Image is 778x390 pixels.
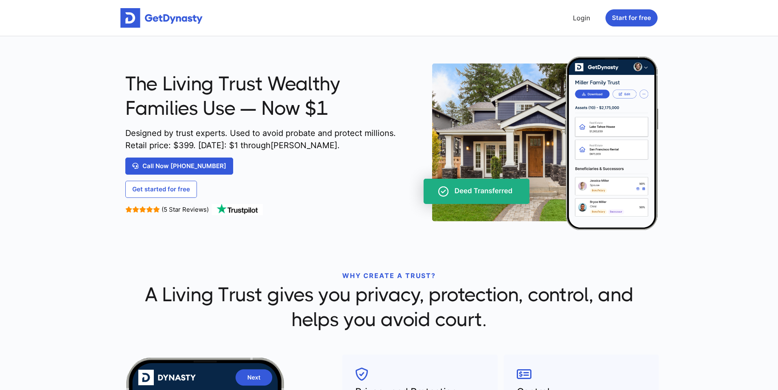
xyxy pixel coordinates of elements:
[125,158,233,175] a: Call Now [PHONE_NUMBER]
[211,204,264,215] img: TrustPilot Logo
[570,10,593,26] a: Login
[125,72,400,121] span: The Living Trust Wealthy Families Use — Now $1
[125,127,400,151] span: Designed by trust experts. Used to avoid probate and protect millions. Retail price: $ 399 . [DAT...
[125,271,653,280] p: WHY CREATE A TRUST?
[125,181,197,198] a: Get started for free
[120,8,203,28] img: Get started for free with Dynasty Trust Company
[125,283,653,332] span: A Living Trust gives you privacy, protection, control, and helps you avoid court.
[406,57,659,230] img: trust-on-cellphone
[605,9,658,26] button: Start for free
[162,206,209,213] span: (5 Star Reviews)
